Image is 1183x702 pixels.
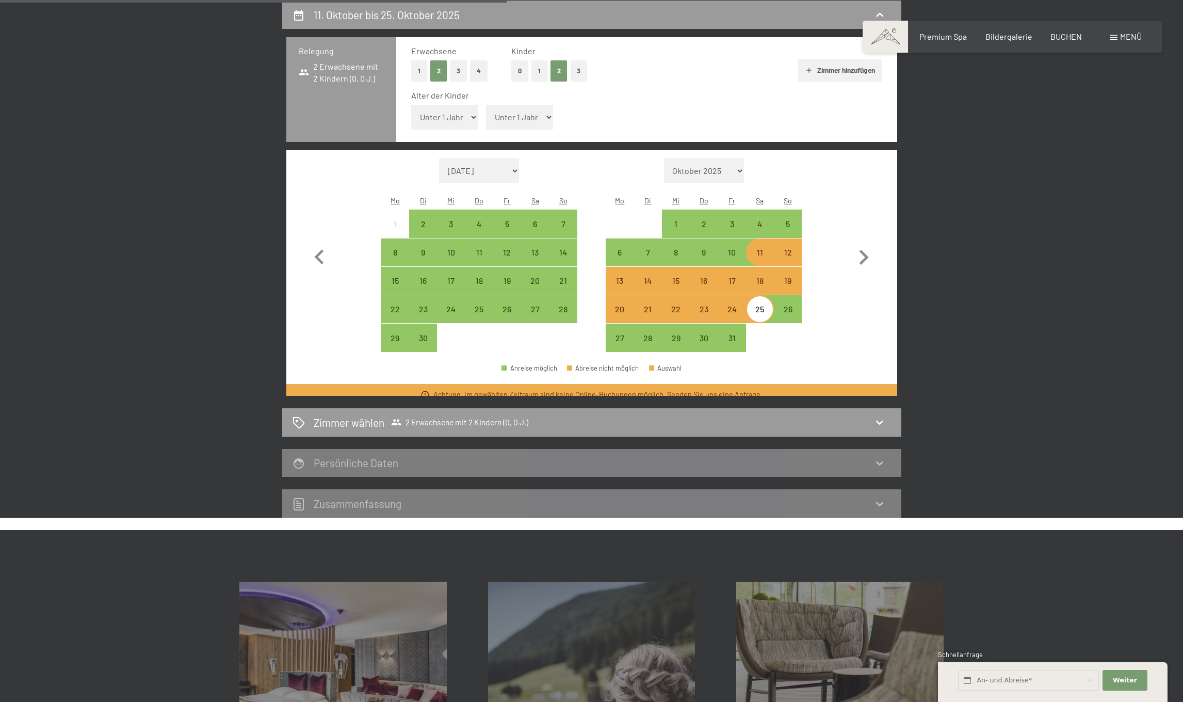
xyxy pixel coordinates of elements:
div: Anreise möglich [690,295,718,323]
div: Sun Oct 12 2025 [774,238,802,266]
abbr: Freitag [728,196,735,205]
abbr: Dienstag [420,196,427,205]
div: Anreise möglich [409,238,437,266]
div: 25 [747,305,773,331]
span: Schnellanfrage [938,650,983,659]
div: 21 [550,277,576,302]
div: 25 [466,305,492,331]
div: Anreise möglich [662,238,690,266]
div: 31 [719,334,744,360]
div: Wed Oct 01 2025 [662,210,690,237]
div: Anreise möglich [718,324,746,352]
div: Tue Sep 30 2025 [409,324,437,352]
span: Bildergalerie [985,31,1032,41]
div: 22 [382,305,408,331]
div: Anreise möglich [634,324,662,352]
div: Anreise nicht möglich [662,267,690,295]
div: 27 [607,334,633,360]
div: 24 [719,305,744,331]
div: Anreise möglich [521,238,549,266]
div: 12 [775,248,801,274]
span: BUCHEN [1050,31,1082,41]
div: 19 [494,277,520,302]
span: Weiter [1113,676,1137,685]
div: Anreise möglich [521,267,549,295]
div: 18 [747,277,773,302]
div: Anreise möglich [437,210,465,237]
span: Menü [1120,31,1142,41]
div: 12 [494,248,520,274]
div: 26 [494,305,520,331]
div: 15 [663,277,689,302]
div: Anreise möglich [746,295,774,323]
div: Sat Sep 20 2025 [521,267,549,295]
abbr: Samstag [531,196,539,205]
div: Anreise möglich [690,238,718,266]
button: 0 [511,60,528,82]
div: 1 [663,220,689,246]
div: 5 [494,220,520,246]
div: 23 [691,305,717,331]
abbr: Mittwoch [672,196,679,205]
div: Fri Sep 19 2025 [493,267,521,295]
h2: Persönliche Daten [314,456,398,469]
div: Anreise möglich [501,365,557,372]
div: Anreise möglich [634,295,662,323]
div: Fri Sep 12 2025 [493,238,521,266]
div: Anreise möglich [662,295,690,323]
abbr: Sonntag [784,196,792,205]
div: Fri Oct 31 2025 [718,324,746,352]
div: 22 [663,305,689,331]
div: Anreise möglich [549,295,577,323]
div: Mon Sep 01 2025 [381,210,409,237]
div: Anreise möglich [493,238,521,266]
a: Premium Spa [919,31,967,41]
h2: Zimmer wählen [314,415,384,430]
div: Sat Sep 06 2025 [521,210,549,237]
div: Anreise möglich [381,324,409,352]
div: 15 [382,277,408,302]
div: 10 [719,248,744,274]
div: Anreise möglich [381,238,409,266]
div: Anreise möglich [409,324,437,352]
div: Fri Oct 17 2025 [718,267,746,295]
div: Anreise möglich [493,267,521,295]
div: 27 [522,305,548,331]
div: Achtung, im gewählten Zeitraum sind keine Online-Buchungen möglich. . [433,390,763,400]
div: Thu Oct 16 2025 [690,267,718,295]
div: Fri Oct 10 2025 [718,238,746,266]
div: Tue Sep 16 2025 [409,267,437,295]
div: Sun Oct 19 2025 [774,267,802,295]
div: 17 [438,277,464,302]
div: Anreise möglich [774,238,802,266]
div: Sat Sep 13 2025 [521,238,549,266]
div: Anreise möglich [409,210,437,237]
div: Wed Oct 22 2025 [662,295,690,323]
div: Wed Oct 29 2025 [662,324,690,352]
div: 13 [607,277,633,302]
div: Anreise möglich [409,295,437,323]
div: Sat Oct 18 2025 [746,267,774,295]
div: 17 [719,277,744,302]
div: 3 [719,220,744,246]
div: Tue Oct 14 2025 [634,267,662,295]
div: Mon Oct 06 2025 [606,238,634,266]
div: Anreise möglich [634,238,662,266]
div: 8 [663,248,689,274]
button: 1 [531,60,547,82]
h3: Belegung [299,45,384,57]
div: Mon Sep 29 2025 [381,324,409,352]
abbr: Donnerstag [700,196,708,205]
div: Anreise möglich [381,295,409,323]
div: 2 [410,220,436,246]
div: Tue Oct 28 2025 [634,324,662,352]
div: Anreise möglich [690,324,718,352]
div: Anreise möglich [549,210,577,237]
div: Anreise möglich [409,267,437,295]
div: 10 [438,248,464,274]
div: Mon Sep 15 2025 [381,267,409,295]
div: Anreise möglich [606,267,634,295]
button: Weiter [1103,670,1147,691]
button: 1 [411,60,427,82]
div: Tue Sep 09 2025 [409,238,437,266]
